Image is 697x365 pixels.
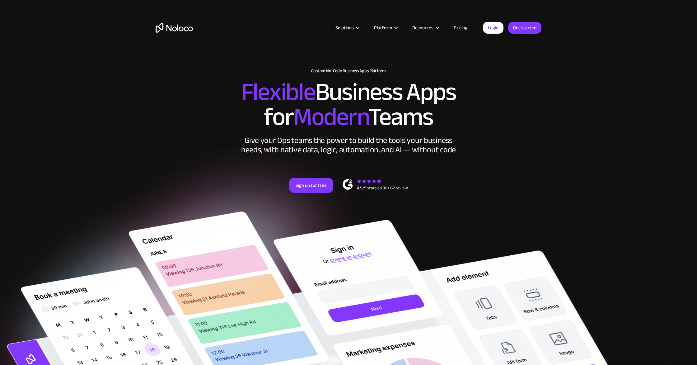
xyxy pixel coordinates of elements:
[293,94,368,140] span: Modern
[156,23,193,33] a: home
[446,24,475,32] a: Pricing
[366,24,405,32] div: Platform
[483,22,503,34] a: Login
[412,24,433,32] div: Resources
[328,24,366,32] div: Solutions
[156,80,541,130] h2: Business Apps for Teams
[508,22,541,34] a: Get started
[335,24,354,32] div: Solutions
[405,24,446,32] div: Resources
[240,136,457,154] div: Give your Ops teams the power to build the tools your business needs, with native data, logic, au...
[289,178,333,193] a: Sign up for free
[374,24,392,32] div: Platform
[241,69,315,115] span: Flexible
[156,69,541,73] h1: Custom No-Code Business Apps Platform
